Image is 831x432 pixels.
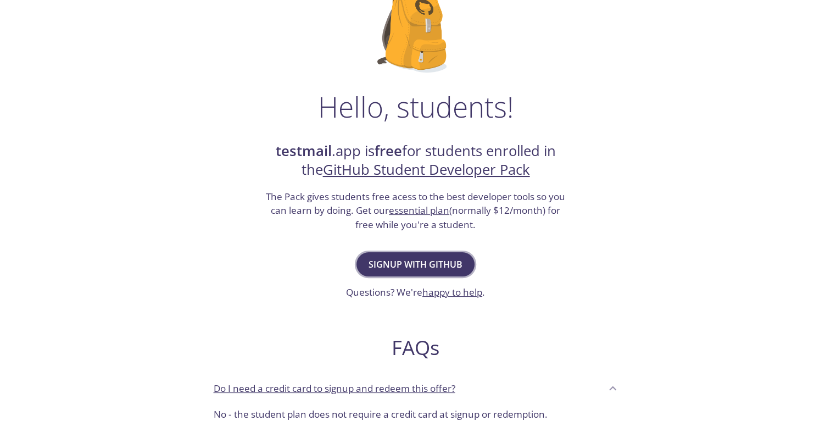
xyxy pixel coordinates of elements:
h1: Hello, students! [318,90,514,123]
span: Signup with GitHub [369,257,462,272]
h3: Questions? We're . [346,285,485,300]
div: Do I need a credit card to signup and redeem this offer? [205,403,627,430]
strong: testmail [276,141,332,160]
a: happy to help [422,286,482,298]
strong: free [375,141,402,160]
a: essential plan [389,204,449,217]
h2: FAQs [205,335,627,360]
div: Do I need a credit card to signup and redeem this offer? [205,373,627,403]
h3: The Pack gives students free acess to the best developer tools so you can learn by doing. Get our... [265,190,567,232]
h2: .app is for students enrolled in the [265,142,567,180]
a: GitHub Student Developer Pack [323,160,530,179]
p: Do I need a credit card to signup and redeem this offer? [214,381,455,396]
button: Signup with GitHub [356,252,475,276]
p: No - the student plan does not require a credit card at signup or redemption. [214,407,618,422]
